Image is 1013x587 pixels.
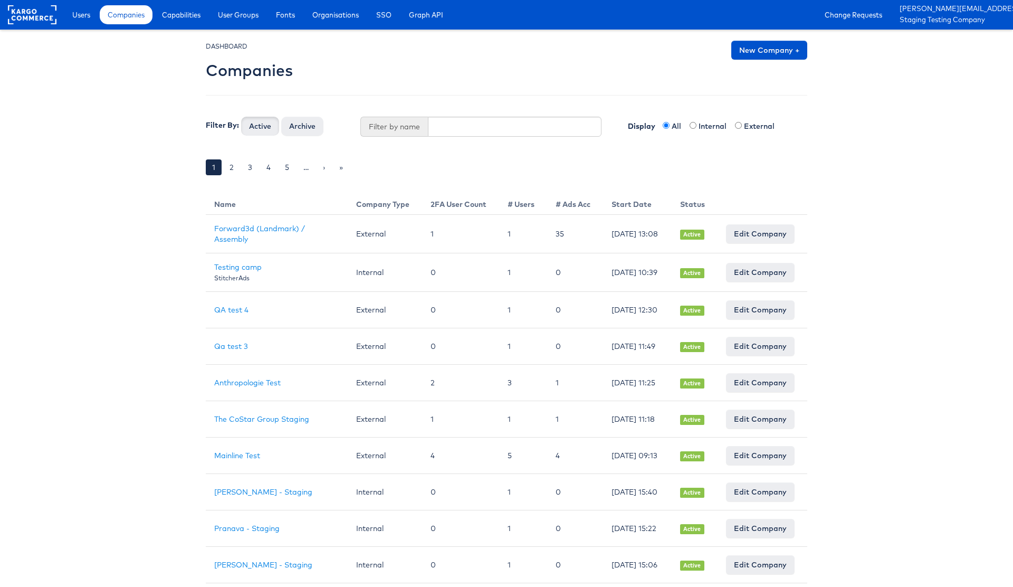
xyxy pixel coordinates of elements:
[547,253,603,292] td: 0
[348,510,422,547] td: Internal
[547,365,603,401] td: 1
[680,268,704,278] span: Active
[401,5,451,24] a: Graph API
[214,451,260,460] a: Mainline Test
[603,328,672,365] td: [DATE] 11:49
[680,230,704,240] span: Active
[422,215,499,253] td: 1
[680,451,704,461] span: Active
[547,474,603,510] td: 0
[726,446,795,465] a: Edit Company
[422,438,499,474] td: 4
[304,5,367,24] a: Organisations
[154,5,208,24] a: Capabilities
[214,414,309,424] a: The CoStar Group Staging
[214,560,312,570] a: [PERSON_NAME] - Staging
[499,474,547,510] td: 1
[162,10,200,20] span: Capabilities
[603,401,672,438] td: [DATE] 11:18
[409,10,443,20] span: Graph API
[422,292,499,328] td: 0
[348,215,422,253] td: External
[422,328,499,365] td: 0
[360,117,428,137] span: Filter by name
[214,378,281,387] a: Anthropologie Test
[499,292,547,328] td: 1
[281,117,323,136] button: Archive
[348,401,422,438] td: External
[206,62,293,79] h2: Companies
[726,373,795,392] a: Edit Company
[603,191,672,215] th: Start Date
[726,300,795,319] a: Edit Company
[680,306,704,316] span: Active
[214,224,305,244] a: Forward3d (Landmark) / Assembly
[214,262,262,272] a: Testing camp
[368,5,399,24] a: SSO
[499,365,547,401] td: 3
[348,474,422,510] td: Internal
[603,474,672,510] td: [DATE] 15:40
[680,342,704,352] span: Active
[817,5,890,24] a: Change Requests
[603,292,672,328] td: [DATE] 12:30
[206,120,239,130] label: Filter By:
[603,215,672,253] td: [DATE] 13:08
[348,292,422,328] td: External
[348,191,422,215] th: Company Type
[241,117,279,136] button: Active
[214,305,249,315] a: QA test 4
[297,159,315,175] a: …
[348,547,422,583] td: Internal
[422,253,499,292] td: 0
[218,10,259,20] span: User Groups
[422,365,499,401] td: 2
[680,524,704,534] span: Active
[348,438,422,474] td: External
[603,365,672,401] td: [DATE] 11:25
[547,292,603,328] td: 0
[100,5,152,24] a: Companies
[260,159,277,175] a: 4
[499,253,547,292] td: 1
[214,487,312,497] a: [PERSON_NAME] - Staging
[499,438,547,474] td: 5
[680,378,704,389] span: Active
[499,215,547,253] td: 1
[279,159,295,175] a: 5
[348,328,422,365] td: External
[206,159,222,175] a: 1
[206,42,247,50] small: DASHBOARD
[726,410,795,429] a: Edit Company
[680,488,704,498] span: Active
[317,159,331,175] a: ›
[672,191,718,215] th: Status
[617,117,661,131] label: Display
[276,10,295,20] span: Fonts
[726,263,795,282] a: Edit Company
[900,15,1005,26] a: Staging Testing Company
[900,4,1005,15] a: [PERSON_NAME][EMAIL_ADDRESS][PERSON_NAME][DOMAIN_NAME]
[499,547,547,583] td: 1
[422,474,499,510] td: 0
[547,215,603,253] td: 35
[547,328,603,365] td: 0
[422,191,499,215] th: 2FA User Count
[312,10,359,20] span: Organisations
[214,524,280,533] a: Pranava - Staging
[499,191,547,215] th: # Users
[499,401,547,438] td: 1
[603,510,672,547] td: [DATE] 15:22
[726,337,795,356] a: Edit Company
[744,121,781,131] label: External
[422,401,499,438] td: 1
[726,519,795,538] a: Edit Company
[547,547,603,583] td: 0
[547,191,603,215] th: # Ads Acc
[731,41,807,60] a: New Company +
[268,5,303,24] a: Fonts
[348,253,422,292] td: Internal
[603,547,672,583] td: [DATE] 15:06
[603,438,672,474] td: [DATE] 09:13
[242,159,259,175] a: 3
